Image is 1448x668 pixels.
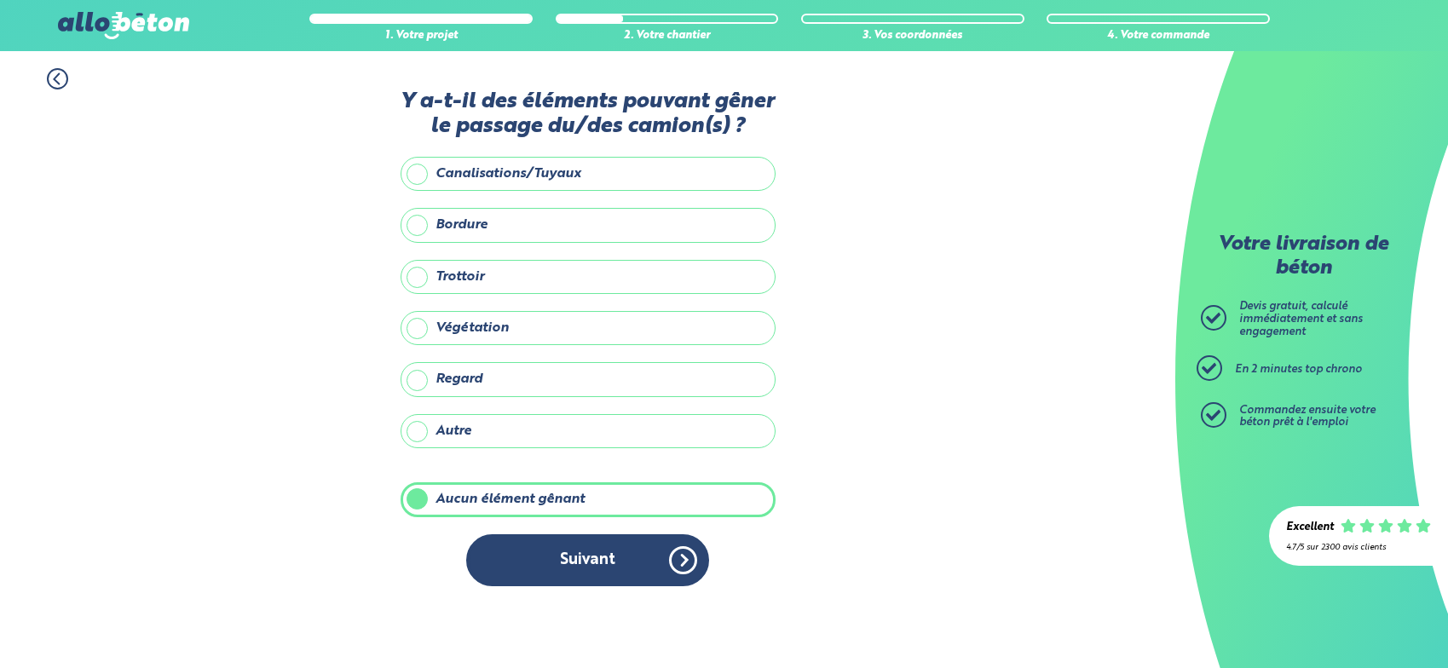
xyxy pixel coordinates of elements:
div: 1. Votre projet [309,30,533,43]
div: 4. Votre commande [1047,30,1270,43]
label: Y a-t-il des éléments pouvant gêner le passage du/des camion(s) ? [401,89,776,140]
label: Aucun élément gênant [401,482,776,516]
button: Suivant [466,534,709,586]
label: Autre [401,414,776,448]
div: 3. Vos coordonnées [801,30,1024,43]
label: Canalisations/Tuyaux [401,157,776,191]
iframe: Help widget launcher [1296,602,1429,649]
div: 2. Votre chantier [556,30,779,43]
label: Regard [401,362,776,396]
label: Trottoir [401,260,776,294]
label: Végétation [401,311,776,345]
img: allobéton [58,12,189,39]
label: Bordure [401,208,776,242]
